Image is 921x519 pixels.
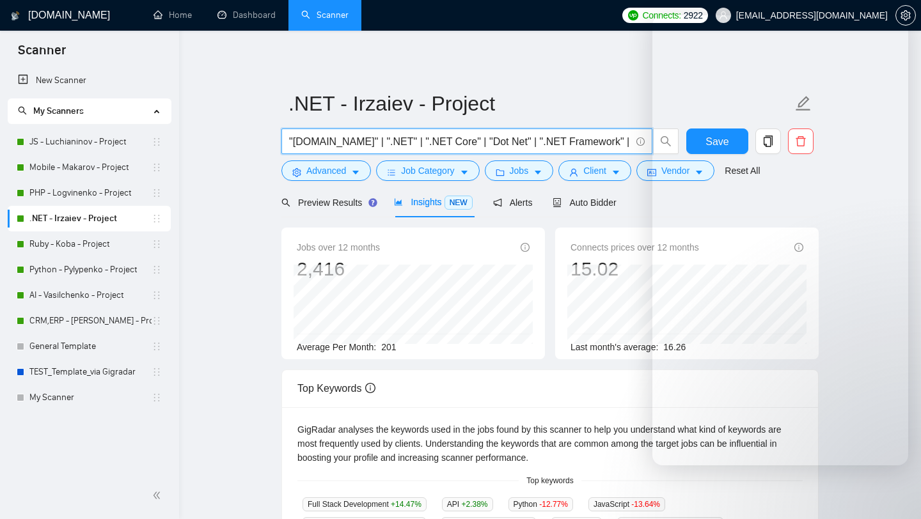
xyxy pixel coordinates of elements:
span: Client [583,164,606,178]
span: info-circle [521,243,530,252]
span: info-circle [636,137,645,146]
span: +14.47 % [391,500,421,509]
a: homeHome [153,10,192,20]
span: Python [508,497,573,511]
span: Preview Results [281,198,374,208]
span: caret-down [611,167,620,177]
span: caret-down [533,167,542,177]
button: userClientcaret-down [558,160,631,181]
a: New Scanner [18,68,161,93]
li: General Template [8,334,171,359]
div: Tooltip anchor [367,197,379,208]
iframe: Intercom live chat [878,476,908,506]
span: holder [152,188,162,198]
a: Ruby - Koba - Project [29,231,152,257]
button: folderJobscaret-down [485,160,554,181]
span: holder [152,316,162,326]
span: Advanced [306,164,346,178]
a: Mobile - Makarov - Project [29,155,152,180]
span: holder [152,162,162,173]
span: Alerts [493,198,533,208]
span: caret-down [460,167,469,177]
li: My Scanner [8,385,171,410]
span: holder [152,137,162,147]
span: setting [292,167,301,177]
span: idcard [647,167,656,177]
span: setting [896,10,915,20]
span: +2.38 % [461,500,487,509]
li: Python - Pylypenko - Project [8,257,171,283]
span: double-left [152,489,165,502]
a: searchScanner [301,10,349,20]
li: Mobile - Makarov - Project [8,155,171,180]
span: holder [152,392,162,403]
span: 201 [381,342,396,352]
a: General Template [29,334,152,359]
input: Search Freelance Jobs... [289,134,631,150]
li: New Scanner [8,68,171,93]
span: holder [152,290,162,300]
button: settingAdvancedcaret-down [281,160,371,181]
span: Top keywords [519,475,581,487]
input: Scanner name... [288,88,792,120]
span: Average Per Month: [297,342,376,352]
div: 2,416 [297,257,380,281]
button: idcardVendorcaret-down [636,160,714,181]
a: TEST_Template_via Gigradar [29,359,152,385]
span: Job Category [401,164,454,178]
a: setting [895,10,916,20]
span: My Scanners [18,105,84,116]
span: bars [387,167,396,177]
a: JS - Luchianinov - Project [29,129,152,155]
div: Top Keywords [297,370,803,407]
span: -12.77 % [539,500,568,509]
span: NEW [445,196,473,210]
button: barsJob Categorycaret-down [376,160,479,181]
span: user [719,11,728,20]
img: logo [11,6,20,26]
span: Last month's average: [571,342,658,352]
a: Python - Pylypenko - Project [29,257,152,283]
iframe: Intercom live chat [652,15,908,465]
a: .NET - Irzaiev - Project [29,206,152,231]
span: 2922 [684,8,703,22]
a: My Scanner [29,385,152,410]
span: info-circle [365,383,375,393]
span: area-chart [394,198,403,206]
li: PHP - Logvinenko - Project [8,180,171,206]
span: holder [152,367,162,377]
a: AI - Vasilchenko - Project [29,283,152,308]
span: search [18,106,27,115]
li: .NET - Irzaiev - Project [8,206,171,231]
span: My Scanners [33,105,84,116]
li: JS - Luchianinov - Project [8,129,171,155]
button: setting [895,5,916,26]
span: notification [493,198,502,207]
span: search [281,198,290,207]
span: Full Stack Development [303,497,427,511]
span: Jobs [510,164,529,178]
span: user [569,167,578,177]
span: JavaScript [588,497,665,511]
span: -13.64 % [631,500,660,509]
span: robot [553,198,562,207]
li: AI - Vasilchenko - Project [8,283,171,308]
li: TEST_Template_via Gigradar [8,359,171,385]
span: holder [152,239,162,249]
div: GigRadar analyses the keywords used in the jobs found by this scanner to help you understand what... [297,422,803,465]
div: 15.02 [571,257,699,281]
a: PHP - Logvinenko - Project [29,180,152,206]
span: Insights [394,197,472,207]
span: Scanner [8,41,76,68]
span: holder [152,265,162,275]
span: caret-down [351,167,360,177]
span: Connects prices over 12 months [571,240,699,254]
a: dashboardDashboard [217,10,276,20]
img: upwork-logo.png [628,10,638,20]
li: CRM,ERP - Luchianinov - Project [8,308,171,334]
span: holder [152,213,162,224]
span: folder [496,167,505,177]
span: Connects: [642,8,681,22]
span: API [442,497,493,511]
span: Auto Bidder [553,198,616,208]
